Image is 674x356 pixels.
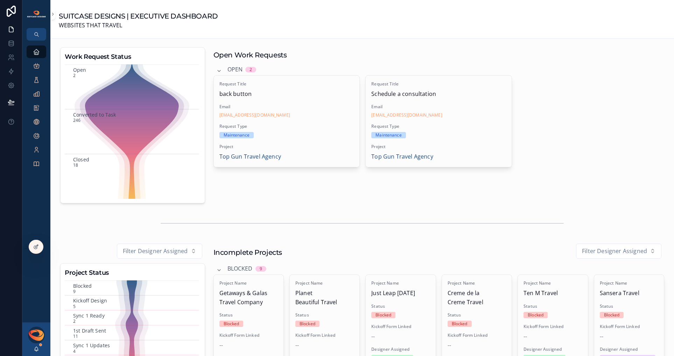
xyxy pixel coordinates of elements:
text: 1st Draft Sent [73,327,106,334]
div: Blocked [452,321,468,327]
span: Project Name [371,280,430,286]
a: Top Gun Travel Agency [219,152,281,161]
span: Open [227,65,243,74]
div: scrollable content [22,41,50,179]
img: App logo [27,10,46,18]
span: Project [219,144,354,149]
span: Status [371,303,430,309]
span: -- [600,332,603,341]
text: 246 [73,117,80,123]
span: Email [371,104,506,110]
span: Blocked [227,264,253,273]
text: Open [73,66,86,73]
div: Blocked [375,312,391,318]
span: Filter Designer Assigned [582,247,647,256]
span: Creme de la Creme Travel [448,289,506,307]
a: [EMAIL_ADDRESS][DOMAIN_NAME] [371,112,442,118]
span: Kickoff Form Linked [219,333,278,338]
div: 2 [250,67,252,72]
span: back button [219,90,354,99]
div: Blocked [224,321,239,327]
text: 18 [73,162,78,168]
span: -- [295,341,299,350]
span: Status [524,303,582,309]
span: Kickoff Form Linked [524,324,582,329]
span: Filter Designer Assigned [123,247,188,256]
span: Email [219,104,354,110]
span: -- [371,332,375,341]
text: 2 [73,72,76,78]
div: Blocked [604,312,620,318]
span: Sansera Travel [600,289,658,298]
text: 4 [73,348,76,354]
a: Top Gun Travel Agency [371,152,433,161]
text: 2 [73,318,76,324]
span: Getaways & Galas Travel Company [219,289,278,307]
h1: Open Work Requests [213,50,287,60]
text: Converted to Task [73,111,116,118]
div: Maintenance [224,132,250,138]
span: Designer Assigned [524,347,582,352]
span: WEBSITES THAT TRAVEL [59,21,218,30]
span: Project Name [448,280,506,286]
span: Project Name [600,280,658,286]
span: Project Name [219,280,278,286]
span: -- [219,341,223,350]
span: Kickoff Form Linked [448,333,506,338]
span: Designer Assigned [371,347,430,352]
h3: Project Status [65,268,201,278]
span: Request Type [371,124,506,129]
span: Kickoff Form Linked [600,324,658,329]
text: 11 [73,333,78,339]
button: Select Button [576,244,661,259]
text: Closed [73,156,89,162]
span: Status [295,312,354,318]
span: Request Type [219,124,354,129]
span: Request Title [371,81,506,87]
a: Request Titleback buttonEmail[EMAIL_ADDRESS][DOMAIN_NAME]Request TypeMaintenanceProjectTop Gun Tr... [213,75,360,167]
span: -- [448,341,451,350]
text: Blocked [73,282,92,289]
span: Request Title [219,81,354,87]
a: [EMAIL_ADDRESS][DOMAIN_NAME] [219,112,290,118]
span: Project Name [524,280,582,286]
text: 9 [73,288,76,294]
span: Status [448,312,506,318]
h3: Work Request Status [65,52,201,62]
span: Project Name [295,280,354,286]
h1: SUITCASE DESIGNS | EXECUTIVE DASHBOARD [59,11,218,21]
button: Select Button [117,244,202,259]
a: Request TitleSchedule a consultationEmail[EMAIL_ADDRESS][DOMAIN_NAME]Request TypeMaintenanceProje... [365,75,512,167]
span: Kickoff Form Linked [371,324,430,329]
span: Schedule a consultation [371,90,506,99]
span: Project [371,144,506,149]
span: Status [219,312,278,318]
h1: Incomplete Projects [213,247,282,257]
text: Kickoff Design [73,297,107,304]
span: -- [524,332,527,341]
div: Blocked [528,312,543,318]
span: Status [600,303,658,309]
span: Ten M Travel [524,289,582,298]
span: Kickoff Form Linked [295,333,354,338]
div: 9 [260,266,262,272]
div: Blocked [300,321,315,327]
span: Planet Beautiful Travel [295,289,354,307]
span: Designer Assigned [600,347,658,352]
text: Sync 1 Ready [73,312,105,319]
div: Maintenance [375,132,401,138]
span: Just Leap [DATE] [371,289,430,298]
text: 5 [73,303,76,309]
text: Sync 1 Updates [73,342,110,349]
